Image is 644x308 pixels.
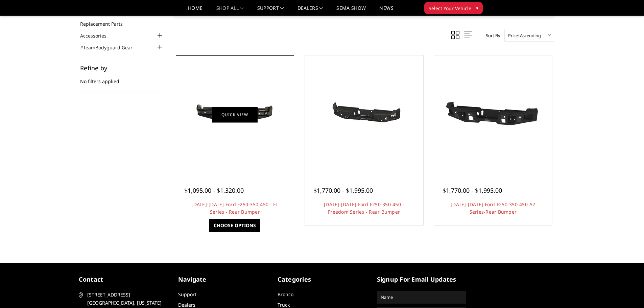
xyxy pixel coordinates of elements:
[436,57,551,172] a: 2023-2025 Ford F250-350-450-A2 Series-Rear Bumper 2023-2025 Ford F250-350-450-A2 Series-Rear Bumper
[278,291,293,298] a: Bronco
[476,4,478,11] span: ▾
[424,2,483,14] button: Select Your Vehicle
[184,186,244,194] span: $1,095.00 - $1,320.00
[178,291,196,298] a: Support
[379,6,393,16] a: News
[212,106,258,122] a: Quick view
[191,201,278,215] a: [DATE]-[DATE] Ford F250-350-450 - FT Series - Rear Bumper
[443,186,502,194] span: $1,770.00 - $1,995.00
[429,5,471,12] span: Select Your Vehicle
[80,20,131,27] a: Replacement Parts
[451,201,535,215] a: [DATE]-[DATE] Ford F250-350-450-A2 Series-Rear Bumper
[80,32,115,39] a: Accessories
[80,65,164,71] h5: Refine by
[178,302,195,308] a: Dealers
[378,292,465,303] input: Name
[439,84,547,145] img: 2023-2025 Ford F250-350-450-A2 Series-Rear Bumper
[307,57,422,172] a: 2023-2025 Ford F250-350-450 - Freedom Series - Rear Bumper 2023-2025 Ford F250-350-450 - Freedom ...
[178,275,267,284] h5: Navigate
[313,186,373,194] span: $1,770.00 - $1,995.00
[278,302,290,308] a: Truck
[188,6,202,16] a: Home
[297,6,323,16] a: Dealers
[177,57,292,172] a: 2023-2025 Ford F250-350-450 - FT Series - Rear Bumper
[278,275,367,284] h5: Categories
[80,44,141,51] a: #TeamBodyguard Gear
[610,276,644,308] iframe: Chat Widget
[80,65,164,92] div: No filters applied
[209,219,260,232] a: Choose Options
[336,6,366,16] a: SEMA Show
[482,30,501,41] label: Sort By:
[377,275,466,284] h5: signup for email updates
[324,201,404,215] a: [DATE]-[DATE] Ford F250-350-450 - Freedom Series - Rear Bumper
[216,6,244,16] a: shop all
[79,275,168,284] h5: contact
[257,6,284,16] a: Support
[181,89,289,140] img: 2023-2025 Ford F250-350-450 - FT Series - Rear Bumper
